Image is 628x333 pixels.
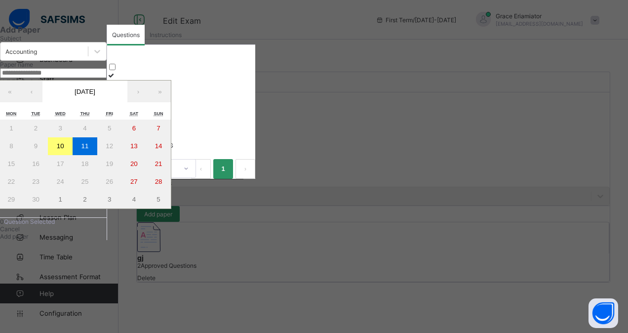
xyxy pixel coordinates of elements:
[32,160,39,167] abbr: 16 September 2025
[127,81,149,102] button: ›
[122,191,147,208] button: 4 October 2025
[106,178,113,185] abbr: 26 September 2025
[122,155,147,173] button: 20 September 2025
[589,298,618,328] button: Open asap
[106,160,113,167] abbr: 19 September 2025
[6,111,16,116] abbr: Monday
[48,137,73,155] button: 10 September 2025
[81,160,89,167] abbr: 18 September 2025
[155,178,162,185] abbr: 28 September 2025
[235,159,255,179] button: next page
[32,111,40,116] abbr: Tuesday
[4,218,55,225] span: Question Selected
[107,142,255,149] p: WHAT IS ACCOUNTING
[97,137,122,155] button: 12 September 2025
[150,31,182,39] span: Instructions
[213,159,233,179] li: 1
[112,31,140,39] span: Questions
[48,120,73,137] button: 3 September 2025
[97,191,122,208] button: 3 October 2025
[146,120,171,137] button: 7 September 2025
[218,163,228,175] a: 1
[122,137,147,155] button: 13 September 2025
[130,160,138,167] abbr: 20 September 2025
[146,173,171,191] button: 28 September 2025
[97,155,122,173] button: 19 September 2025
[155,160,162,167] abbr: 21 September 2025
[59,196,62,203] abbr: 1 October 2025
[24,120,48,137] button: 2 September 2025
[130,111,138,116] abbr: Saturday
[106,111,113,116] abbr: Friday
[34,142,38,150] abbr: 9 September 2025
[97,173,122,191] button: 26 September 2025
[146,191,171,208] button: 5 October 2025
[146,155,171,173] button: 21 September 2025
[157,196,160,203] abbr: 5 October 2025
[107,95,255,103] p: MONEY
[81,178,89,185] abbr: 25 September 2025
[48,155,73,173] button: 17 September 2025
[73,173,97,191] button: 25 September 2025
[24,191,48,208] button: 30 September 2025
[106,142,113,150] abbr: 12 September 2025
[7,160,15,167] abbr: 15 September 2025
[108,125,111,132] abbr: 5 September 2025
[32,178,39,185] abbr: 23 September 2025
[75,88,95,95] span: [DATE]
[122,120,147,137] button: 6 September 2025
[149,81,171,102] button: »
[154,111,163,116] abbr: Sunday
[146,137,171,155] button: 14 September 2025
[57,160,64,167] abbr: 17 September 2025
[42,81,127,102] button: [DATE]
[9,125,13,132] abbr: 1 September 2025
[130,142,138,150] abbr: 13 September 2025
[108,196,111,203] abbr: 3 October 2025
[59,125,62,132] abbr: 3 September 2025
[48,191,73,208] button: 1 October 2025
[7,178,15,185] abbr: 22 September 2025
[83,125,86,132] abbr: 4 September 2025
[83,196,86,203] abbr: 2 October 2025
[191,159,211,179] button: prev page
[55,111,66,116] abbr: Wednesday
[57,142,64,150] abbr: 10 September 2025
[80,111,90,116] abbr: Thursday
[97,120,122,137] button: 5 September 2025
[81,142,89,150] abbr: 11 September 2025
[73,120,97,137] button: 4 September 2025
[191,159,211,179] li: 上一页
[73,155,97,173] button: 18 September 2025
[32,196,39,203] abbr: 30 September 2025
[132,125,136,132] abbr: 6 September 2025
[9,142,13,150] abbr: 8 September 2025
[7,196,15,203] abbr: 29 September 2025
[73,191,97,208] button: 2 October 2025
[24,173,48,191] button: 23 September 2025
[132,196,136,203] abbr: 4 October 2025
[48,173,73,191] button: 24 September 2025
[155,142,162,150] abbr: 14 September 2025
[34,125,38,132] abbr: 2 September 2025
[122,173,147,191] button: 27 September 2025
[130,178,138,185] abbr: 27 September 2025
[73,137,97,155] button: 11 September 2025
[24,137,48,155] button: 9 September 2025
[157,125,160,132] abbr: 7 September 2025
[5,48,37,55] div: Accounting
[235,159,255,179] li: 下一页
[57,178,64,185] abbr: 24 September 2025
[21,81,42,102] button: ‹
[24,155,48,173] button: 16 September 2025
